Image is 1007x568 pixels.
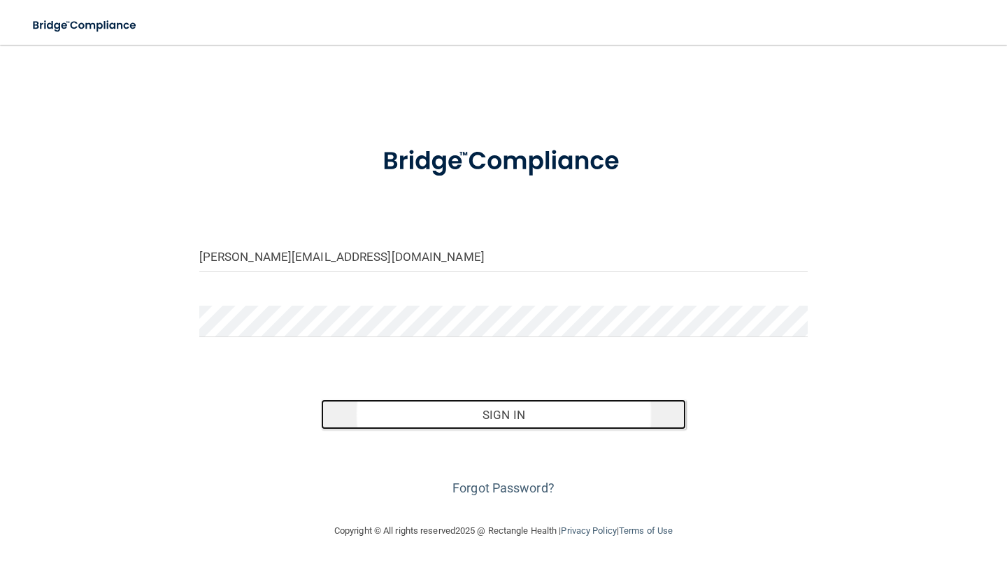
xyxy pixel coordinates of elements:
a: Forgot Password? [452,481,555,495]
a: Terms of Use [619,525,673,536]
img: bridge_compliance_login_screen.278c3ca4.svg [357,129,650,194]
input: Email [199,241,808,272]
a: Privacy Policy [561,525,616,536]
img: bridge_compliance_login_screen.278c3ca4.svg [21,11,150,40]
button: Sign In [321,399,686,430]
div: Copyright © All rights reserved 2025 @ Rectangle Health | | [248,509,759,553]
